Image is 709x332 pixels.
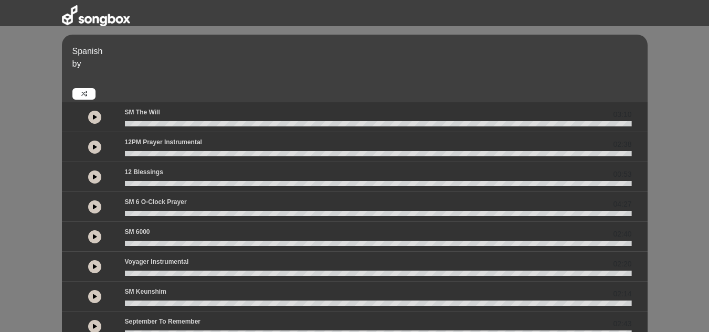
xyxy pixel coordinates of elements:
[125,197,187,207] p: SM 6 o-clock prayer
[613,199,631,210] span: 04:27
[125,108,160,117] p: SM The Will
[613,139,631,150] span: 02:38
[613,259,631,270] span: 02:20
[613,109,631,120] span: 03:10
[125,137,202,147] p: 12PM Prayer Instrumental
[613,318,631,329] span: 02:43
[613,288,631,299] span: 02:14
[72,45,645,58] p: Spanish
[72,59,81,68] span: by
[613,169,631,180] span: 00:53
[125,227,150,237] p: SM 6000
[125,287,166,296] p: SM Keunshim
[125,257,189,266] p: Voyager Instrumental
[62,5,130,26] img: songbox-logo-white.png
[125,317,201,326] p: September to Remember
[125,167,163,177] p: 12 Blessings
[613,229,631,240] span: 02:40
